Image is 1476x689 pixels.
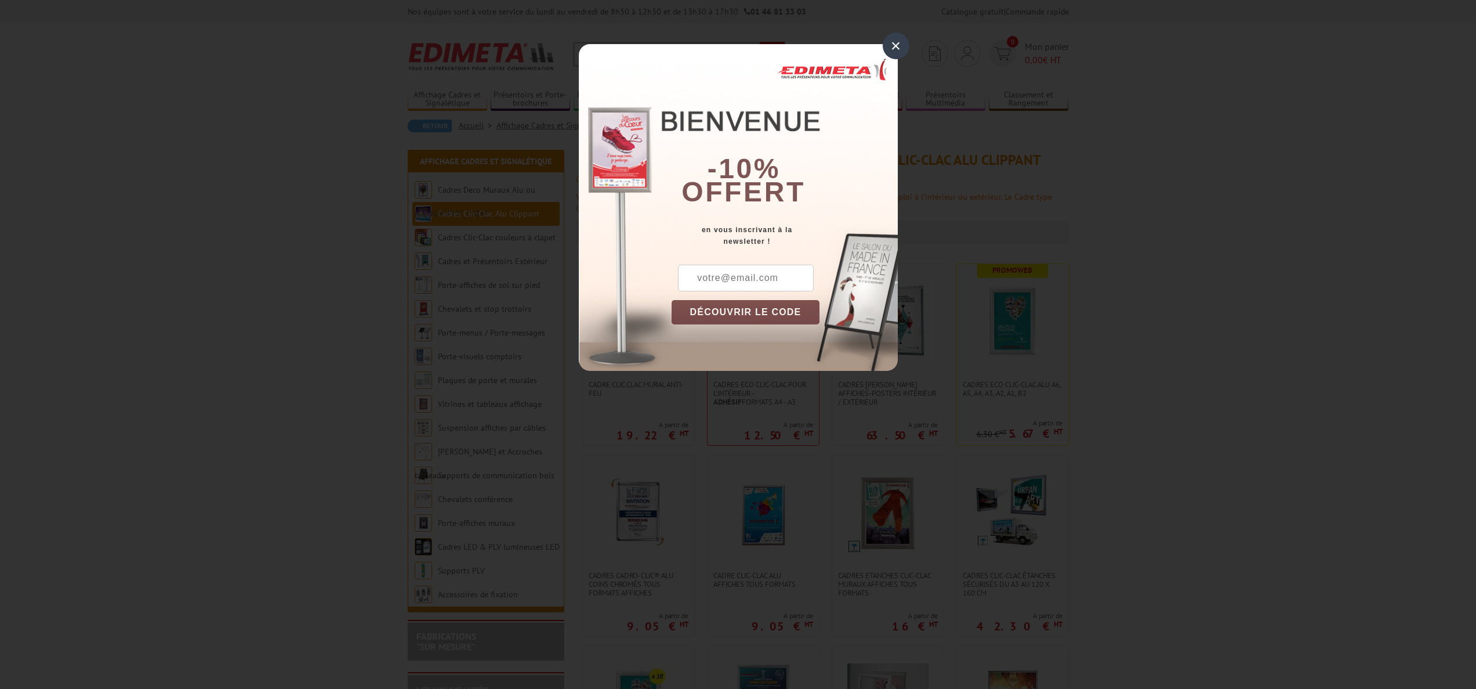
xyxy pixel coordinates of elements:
font: offert [681,176,806,207]
input: votre@email.com [678,265,814,291]
div: en vous inscrivant à la newsletter ! [672,224,898,247]
b: -10% [708,153,781,184]
button: DÉCOUVRIR LE CODE [672,300,820,324]
div: × [883,33,909,59]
